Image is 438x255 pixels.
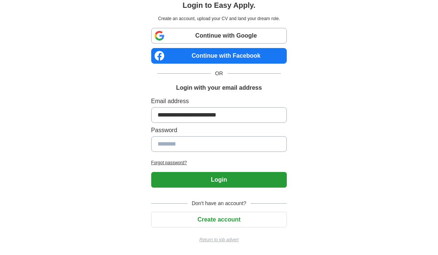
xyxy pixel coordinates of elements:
a: Forgot password? [151,159,287,166]
h1: Login with your email address [176,83,262,92]
span: Don't have an account? [187,200,251,207]
a: Continue with Google [151,28,287,44]
a: Return to job advert [151,236,287,243]
button: Create account [151,212,287,227]
button: Login [151,172,287,188]
a: Continue with Facebook [151,48,287,64]
p: Create an account, upload your CV and land your dream role. [153,15,286,22]
label: Password [151,126,287,135]
span: OR [211,70,228,77]
label: Email address [151,97,287,106]
a: Create account [151,216,287,223]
